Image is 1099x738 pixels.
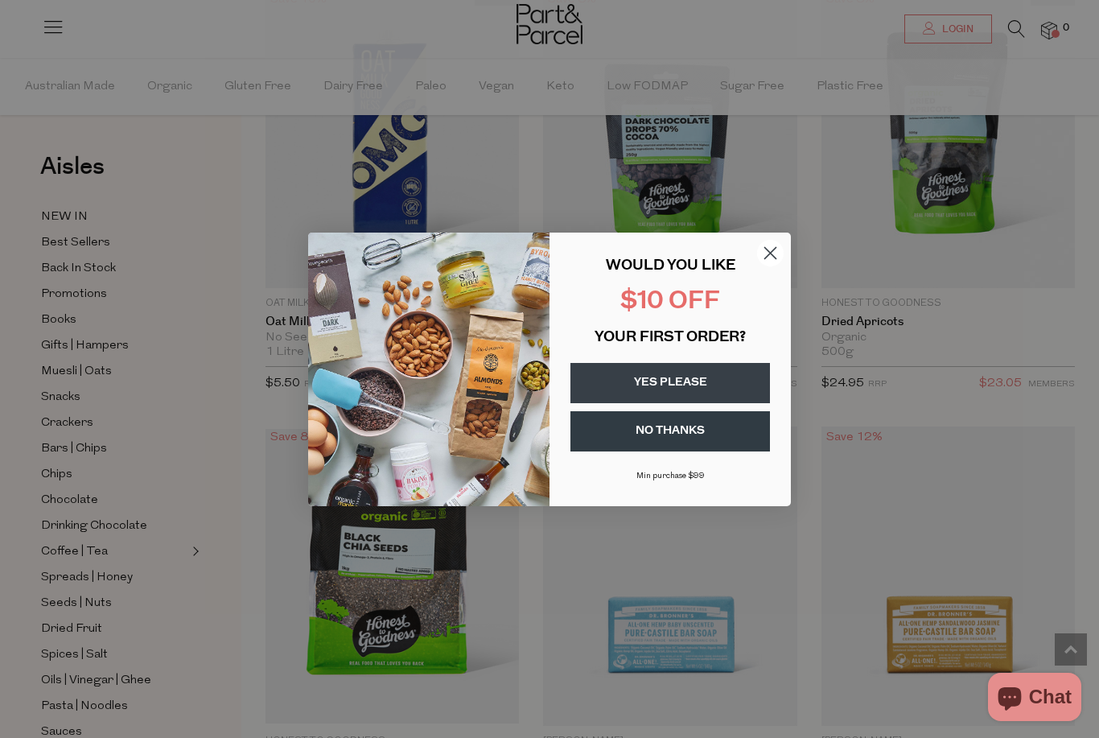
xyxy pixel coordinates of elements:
[606,259,735,274] span: WOULD YOU LIKE
[308,233,549,506] img: 43fba0fb-7538-40bc-babb-ffb1a4d097bc.jpeg
[636,472,705,480] span: Min purchase $99
[570,363,770,403] button: YES PLEASE
[756,239,784,267] button: Close dialog
[620,290,720,315] span: $10 OFF
[595,331,746,345] span: YOUR FIRST ORDER?
[570,411,770,451] button: NO THANKS
[983,673,1086,725] inbox-online-store-chat: Shopify online store chat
